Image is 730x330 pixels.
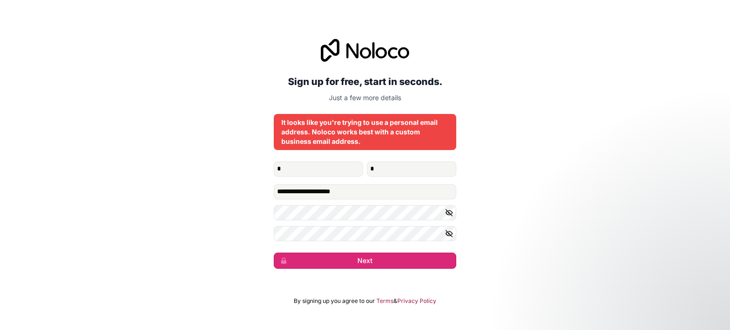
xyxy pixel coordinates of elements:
div: It looks like you're trying to use a personal email address. Noloco works best with a custom busi... [281,118,449,146]
input: Confirm password [274,226,456,241]
span: By signing up you agree to our [294,297,375,305]
iframe: Intercom notifications message [540,259,730,325]
button: Next [274,253,456,269]
h2: Sign up for free, start in seconds. [274,73,456,90]
span: & [394,297,397,305]
input: Email address [274,184,456,199]
a: Privacy Policy [397,297,436,305]
input: family-name [367,161,456,177]
p: Just a few more details [274,93,456,103]
a: Terms [376,297,394,305]
input: Password [274,205,456,220]
input: given-name [274,161,363,177]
